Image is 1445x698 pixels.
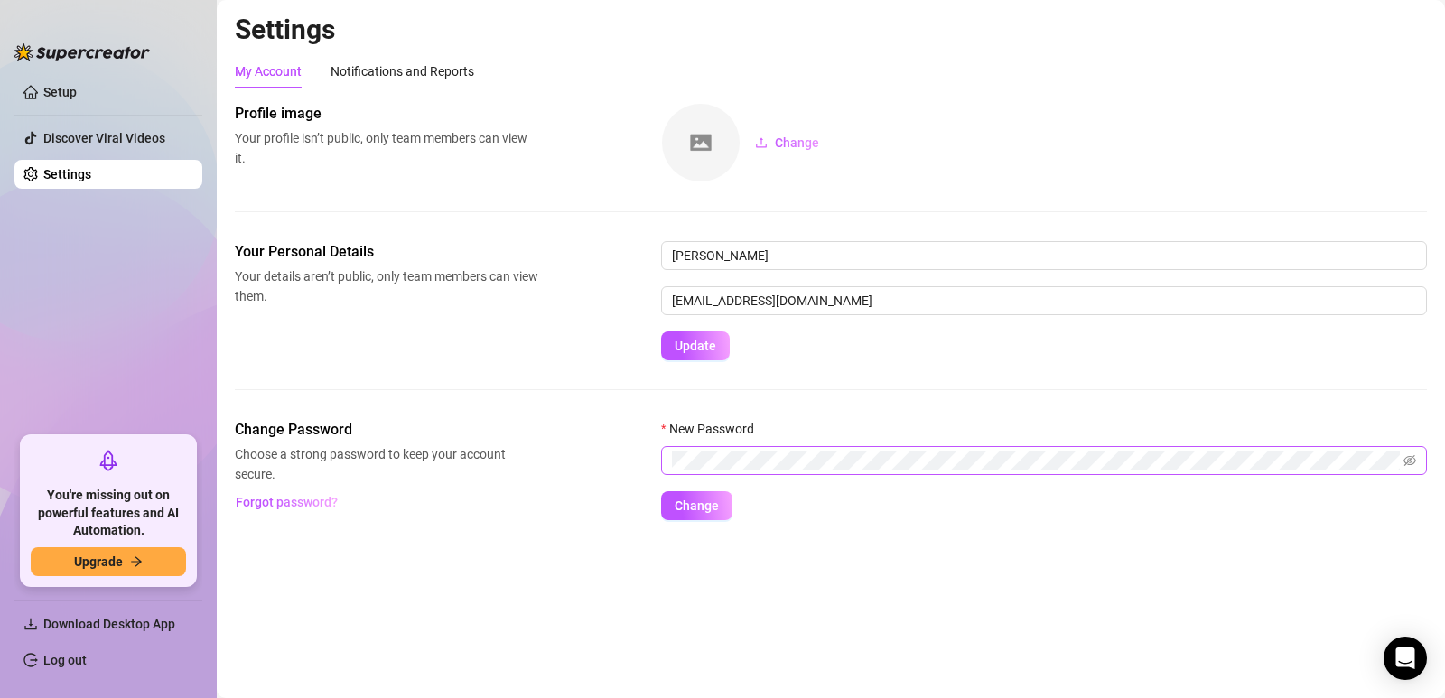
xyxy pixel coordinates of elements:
a: Setup [43,85,77,99]
span: Forgot password? [236,495,338,509]
a: Log out [43,653,87,667]
span: Change [675,498,719,513]
h2: Settings [235,13,1427,47]
div: Notifications and Reports [331,61,474,81]
button: Update [661,331,730,360]
a: Settings [43,167,91,181]
span: Update [675,339,716,353]
span: upload [755,136,768,149]
label: New Password [661,419,766,439]
span: Your details aren’t public, only team members can view them. [235,266,538,306]
span: Your profile isn’t public, only team members can view it. [235,128,538,168]
span: Change [775,135,819,150]
span: You're missing out on powerful features and AI Automation. [31,487,186,540]
button: Change [661,491,732,520]
span: Choose a strong password to keep your account secure. [235,444,538,484]
input: New Password [672,451,1400,470]
span: eye-invisible [1403,454,1416,467]
span: download [23,617,38,631]
span: Change Password [235,419,538,441]
button: Change [741,128,834,157]
input: Enter name [661,241,1427,270]
button: Upgradearrow-right [31,547,186,576]
img: square-placeholder.png [662,104,740,181]
span: Download Desktop App [43,617,175,631]
button: Forgot password? [235,488,338,517]
a: Discover Viral Videos [43,131,165,145]
img: logo-BBDzfeDw.svg [14,43,150,61]
span: Profile image [235,103,538,125]
span: Upgrade [74,554,123,569]
span: rocket [98,450,119,471]
span: arrow-right [130,555,143,568]
span: Your Personal Details [235,241,538,263]
div: My Account [235,61,302,81]
input: Enter new email [661,286,1427,315]
div: Open Intercom Messenger [1384,637,1427,680]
